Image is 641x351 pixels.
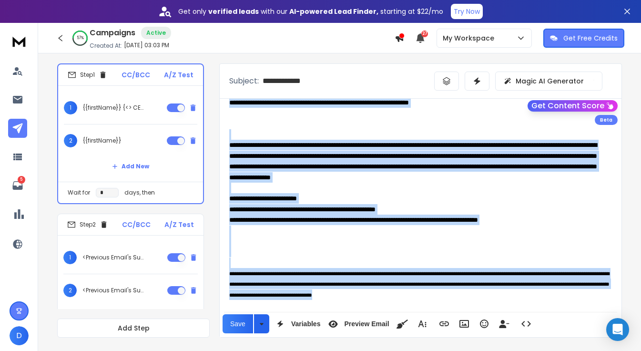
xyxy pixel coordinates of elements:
p: A/Z Test [164,70,193,80]
button: D [10,326,29,345]
button: More Text [413,314,431,333]
button: Get Content Score [528,100,618,112]
span: 2 [63,284,77,297]
button: Add Step [57,319,210,338]
div: Open Intercom Messenger [606,318,629,341]
p: Magic AI Generator [516,76,584,86]
p: Subject: [229,75,259,87]
p: Created At: [90,42,122,50]
p: CC/BCC [122,70,150,80]
p: CC/BCC [122,220,151,229]
button: Save [223,314,253,333]
button: Get Free Credits [543,29,624,48]
p: My Workspace [443,33,498,43]
p: Get only with our starting at $22/mo [178,7,443,16]
span: Preview Email [342,320,391,328]
p: days, then [124,189,155,196]
span: Variables [289,320,323,328]
button: Insert Link (⌘K) [435,314,453,333]
p: Get Free Credits [563,33,618,43]
button: Insert Image (⌘P) [455,314,473,333]
div: Beta [595,115,618,125]
h1: Campaigns [90,27,135,39]
span: 1 [63,251,77,264]
li: Step1CC/BCCA/Z Test1{{firstName}} {<> CEO Batch Invite|<> Founder Cohort Invitation|<> CEO Batch ... [57,63,204,204]
button: Variables [271,314,323,333]
button: Code View [517,314,535,333]
p: A/Z Test [164,220,194,229]
p: <Previous Email's Subject> [82,287,143,294]
p: [DATE] 03:03 PM [124,41,169,49]
button: Emoticons [475,314,493,333]
button: Preview Email [324,314,391,333]
p: Wait for [68,189,90,196]
strong: verified leads [208,7,259,16]
p: {{firstName}} {<> CEO Batch Invite|<> Founder Cohort Invitation|<> CEO Batch Invite|<> Founder Ba... [83,104,144,112]
p: Try Now [454,7,480,16]
p: <Previous Email's Subject> [82,254,143,261]
li: Step2CC/BCCA/Z Test1<Previous Email's Subject>2<Previous Email's Subject>Add New [57,214,204,332]
strong: AI-powered Lead Finder, [289,7,378,16]
a: 5 [8,176,27,195]
div: Step 2 [67,220,108,229]
button: Add New [104,307,157,326]
img: logo [10,32,29,50]
button: Insert Unsubscribe Link [495,314,513,333]
button: Add New [104,157,157,176]
span: 1 [64,101,77,114]
span: 27 [421,31,428,37]
button: Try Now [451,4,483,19]
span: 2 [64,134,77,147]
button: Clean HTML [393,314,411,333]
p: 57 % [77,35,84,41]
p: {{firstName}} [83,137,122,145]
button: Magic AI Generator [495,72,602,91]
p: 5 [18,176,25,184]
div: Active [141,27,171,39]
div: Step 1 [68,71,107,79]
